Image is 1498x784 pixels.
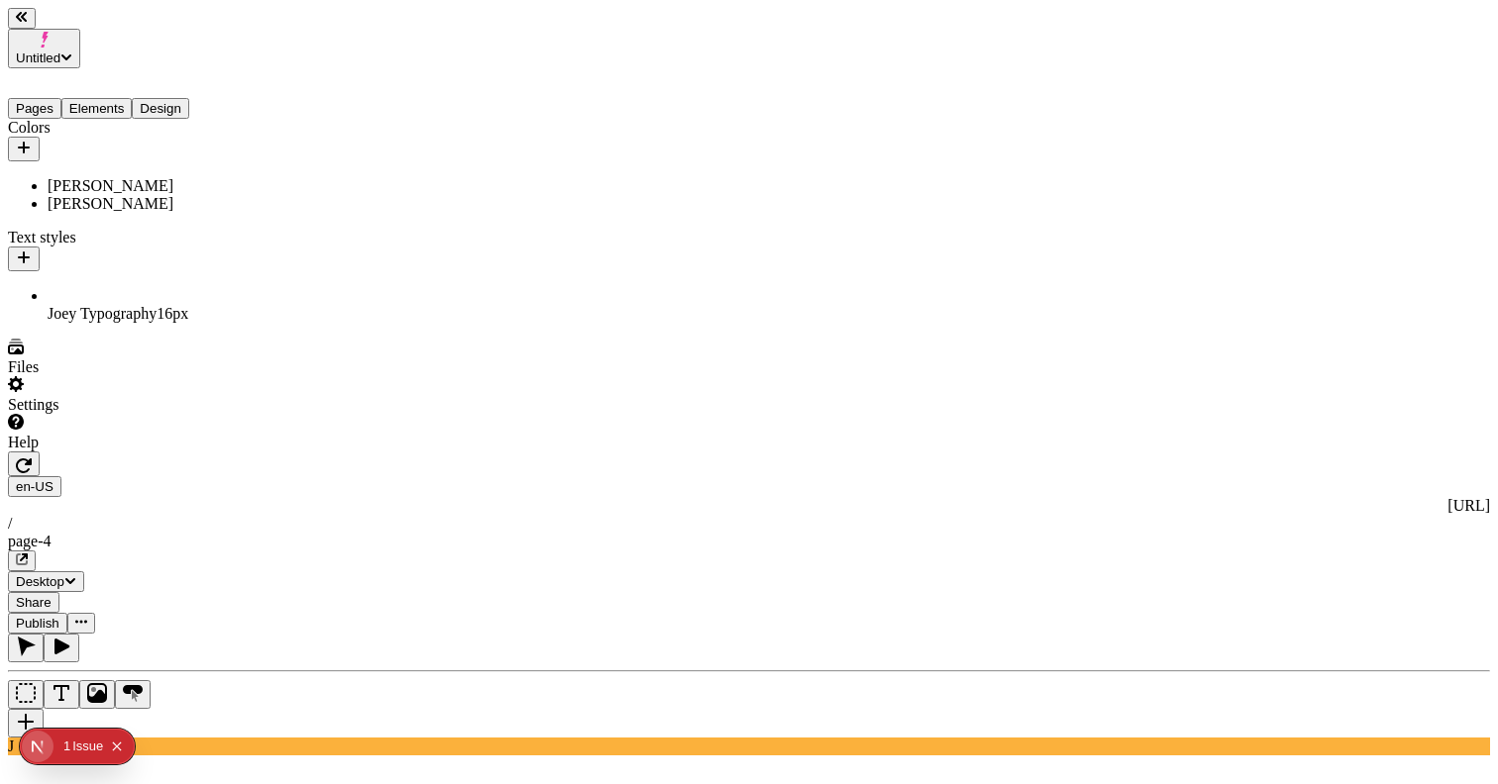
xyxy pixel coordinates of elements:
button: Pages [8,98,61,119]
div: page-4 [8,533,1490,550]
button: Desktop [8,571,84,592]
span: 16 px [157,305,188,322]
span: Share [16,595,52,610]
button: Image [79,680,115,709]
div: Joey Typography [48,305,246,323]
span: en-US [16,479,53,494]
button: Design [132,98,189,119]
button: Publish [8,613,67,634]
div: Text styles [8,229,246,246]
button: Box [8,680,44,709]
button: Text [44,680,79,709]
span: Untitled [16,50,60,65]
div: Help [8,434,246,451]
div: / [8,515,1490,533]
div: Colors [8,119,246,137]
button: Open locale picker [8,476,61,497]
p: Cookie Test Route [8,16,289,34]
span: Desktop [16,574,64,589]
button: Button [115,680,151,709]
div: [PERSON_NAME] [48,177,246,195]
button: Untitled [8,29,80,68]
div: Settings [8,396,246,414]
button: Elements [61,98,133,119]
div: J [8,737,1490,755]
div: [PERSON_NAME] [48,195,246,213]
button: Share [8,592,59,613]
div: Files [8,358,246,376]
div: [URL] [8,497,1490,515]
span: Publish [16,616,59,631]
